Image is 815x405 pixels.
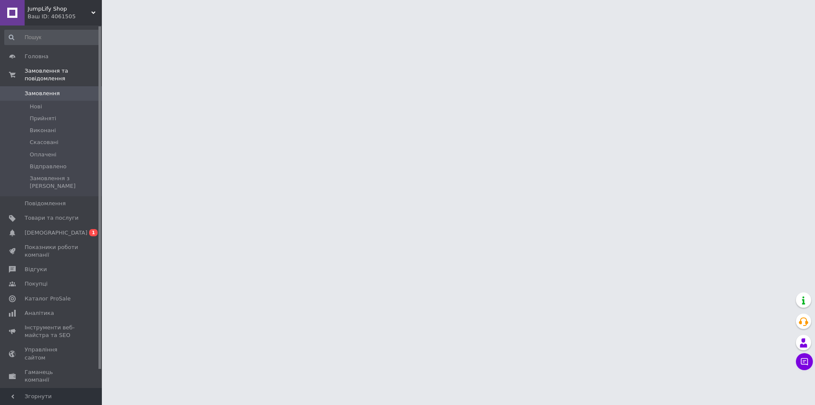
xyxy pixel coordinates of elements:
[89,229,98,236] span: 1
[25,67,102,82] span: Замовлення та повідомлення
[796,353,813,370] button: Чат з покупцем
[25,200,66,207] span: Повідомлення
[28,13,102,20] div: Ваш ID: 4061505
[30,175,99,190] span: Замовлення з [PERSON_NAME]
[25,368,79,384] span: Гаманець компанії
[30,139,59,146] span: Скасовані
[30,103,42,110] span: Нові
[25,346,79,361] span: Управління сайтом
[30,151,56,159] span: Оплачені
[4,30,100,45] input: Пошук
[25,280,48,288] span: Покупці
[25,53,48,60] span: Головна
[25,324,79,339] span: Інструменти веб-майстра та SEO
[28,5,91,13] span: JumpLify Shop
[25,229,87,237] span: [DEMOGRAPHIC_DATA]
[25,244,79,259] span: Показники роботи компанії
[30,115,56,122] span: Прийняті
[25,309,54,317] span: Аналітика
[25,214,79,222] span: Товари та послуги
[25,266,47,273] span: Відгуки
[25,295,70,303] span: Каталог ProSale
[30,127,56,134] span: Виконані
[25,90,60,97] span: Замовлення
[30,163,67,170] span: Відправлено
